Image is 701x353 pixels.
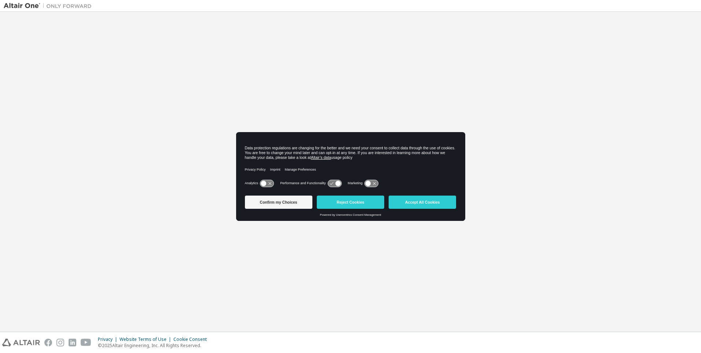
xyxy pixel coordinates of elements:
img: instagram.svg [56,339,64,346]
div: Cookie Consent [173,336,211,342]
div: Website Terms of Use [120,336,173,342]
p: © 2025 Altair Engineering, Inc. All Rights Reserved. [98,342,211,349]
img: facebook.svg [44,339,52,346]
div: Privacy [98,336,120,342]
img: linkedin.svg [69,339,76,346]
img: youtube.svg [81,339,91,346]
img: altair_logo.svg [2,339,40,346]
img: Altair One [4,2,95,10]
